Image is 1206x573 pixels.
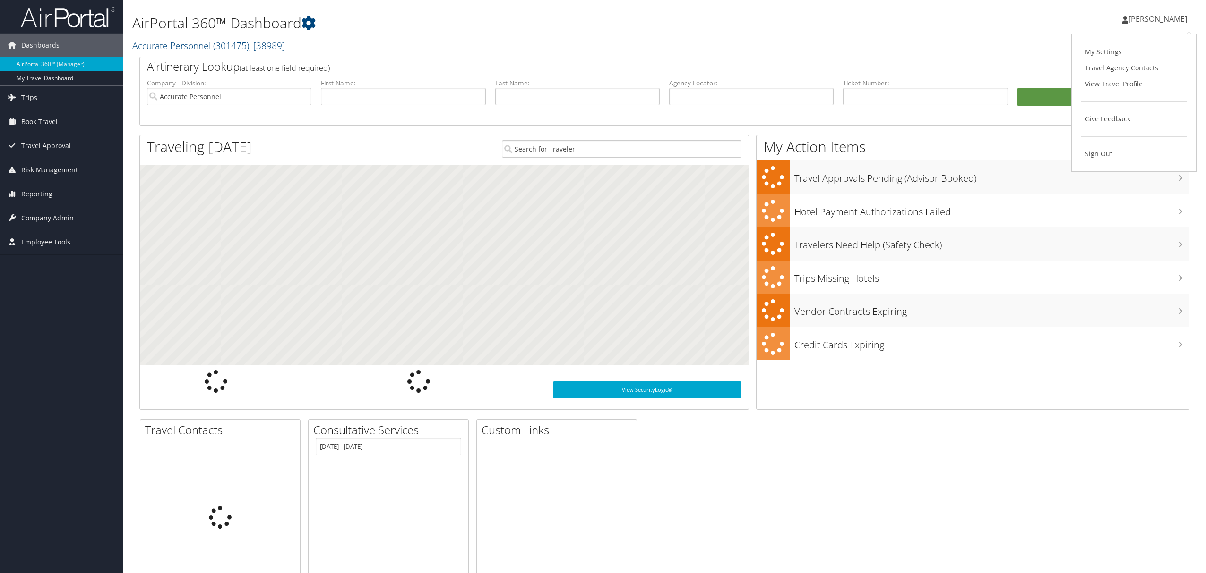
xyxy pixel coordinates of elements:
[132,39,285,52] a: Accurate Personnel
[1081,76,1187,92] a: View Travel Profile
[21,158,78,182] span: Risk Management
[21,6,115,28] img: airportal-logo.png
[669,78,834,88] label: Agency Locator:
[482,422,637,438] h2: Custom Links
[321,78,485,88] label: First Name:
[757,160,1189,194] a: Travel Approvals Pending (Advisor Booked)
[1081,146,1187,162] a: Sign Out
[132,13,842,33] h1: AirPortal 360™ Dashboard
[495,78,660,88] label: Last Name:
[502,140,741,158] input: Search for Traveler
[1081,111,1187,127] a: Give Feedback
[843,78,1008,88] label: Ticket Number:
[794,300,1189,318] h3: Vendor Contracts Expiring
[1017,88,1182,107] button: Search
[1128,14,1187,24] span: [PERSON_NAME]
[21,134,71,158] span: Travel Approval
[21,182,52,206] span: Reporting
[21,110,58,134] span: Book Travel
[21,34,60,57] span: Dashboards
[757,227,1189,261] a: Travelers Need Help (Safety Check)
[1081,44,1187,60] a: My Settings
[757,194,1189,228] a: Hotel Payment Authorizations Failed
[145,422,300,438] h2: Travel Contacts
[553,381,741,398] a: View SecurityLogic®
[249,39,285,52] span: , [ 38989 ]
[213,39,249,52] span: ( 301475 )
[313,422,468,438] h2: Consultative Services
[757,327,1189,361] a: Credit Cards Expiring
[1081,60,1187,76] a: Travel Agency Contacts
[794,167,1189,185] h3: Travel Approvals Pending (Advisor Booked)
[240,63,330,73] span: (at least one field required)
[794,267,1189,285] h3: Trips Missing Hotels
[794,201,1189,219] h3: Hotel Payment Authorizations Failed
[147,59,1094,75] h2: Airtinerary Lookup
[757,261,1189,294] a: Trips Missing Hotels
[147,78,311,88] label: Company - Division:
[21,86,37,110] span: Trips
[21,206,74,230] span: Company Admin
[21,230,70,254] span: Employee Tools
[1122,5,1197,33] a: [PERSON_NAME]
[147,137,252,157] h1: Traveling [DATE]
[757,137,1189,157] h1: My Action Items
[757,294,1189,327] a: Vendor Contracts Expiring
[794,234,1189,252] h3: Travelers Need Help (Safety Check)
[794,334,1189,352] h3: Credit Cards Expiring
